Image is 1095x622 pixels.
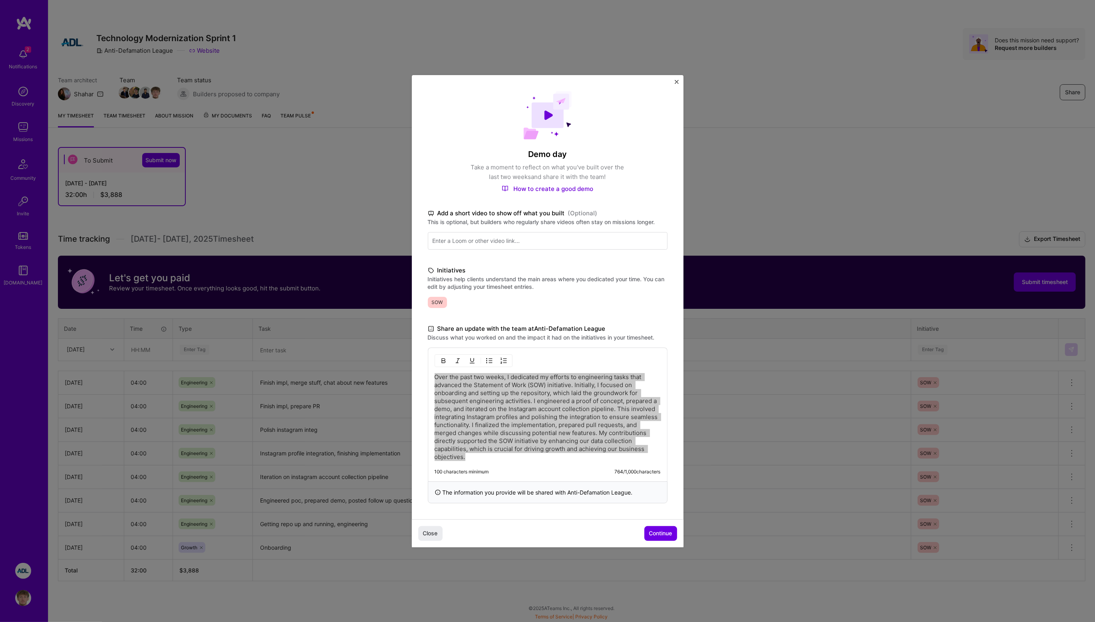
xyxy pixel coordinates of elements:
i: icon DocumentBlack [428,324,434,333]
label: Share an update with the team at Anti-Defamation League [428,324,668,334]
a: How to create a good demo [502,185,593,193]
h4: Demo day [428,149,668,159]
img: UL [486,358,493,364]
div: 764 / 1,000 characters [615,469,661,475]
i: icon InfoBlack [435,488,441,497]
img: Bold [440,358,447,364]
label: Initiatives help clients understand the main areas where you dedicated your time. You can edit by... [428,275,668,290]
span: Close [423,529,438,537]
label: Discuss what you worked on and the impact it had on the initiatives in your timesheet. [428,334,668,341]
i: icon TvBlack [428,209,434,218]
img: OL [501,358,507,364]
button: Close [675,80,679,88]
span: (Optional) [568,209,598,218]
img: Italic [455,358,461,364]
img: Demo day [523,91,572,139]
p: Take a moment to reflect on what you've built over the last two weeks and share it with the team! [468,163,628,182]
img: Underline [469,358,475,364]
img: How to create a good demo [502,185,509,192]
input: Enter a Loom or other video link... [428,232,668,250]
button: Continue [644,526,677,541]
span: SOW [428,297,447,308]
span: Continue [649,529,672,537]
i: icon TagBlack [428,266,434,275]
button: Close [418,526,443,541]
label: This is optional, but builders who regularly share videos often stay on missions longer. [428,218,668,226]
label: Add a short video to show off what you built [428,209,668,218]
div: The information you provide will be shared with Anti-Defamation League . [428,481,668,503]
label: Initiatives [428,266,668,275]
p: Over the past two weeks, I dedicated my efforts to engineering tasks that advanced the Statement ... [435,373,661,461]
div: 100 characters minimum [435,469,489,475]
